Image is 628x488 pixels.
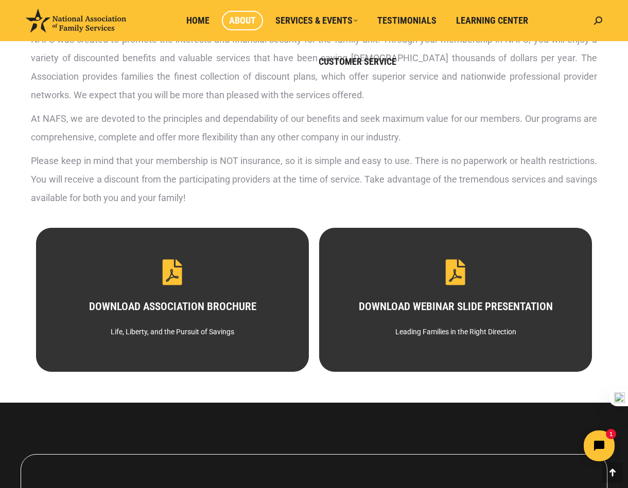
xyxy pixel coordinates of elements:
[31,152,597,207] p: Please keep in mind that your membership is NOT insurance, so it is simple and easy to use. There...
[337,322,574,341] div: Leading Families in the Right Direction
[377,15,437,26] span: Testimonials
[449,11,535,30] a: Learning Center
[370,11,444,30] a: Testimonials
[337,301,574,312] h3: DOWNLOAD WEBINAR SLIDE PRESENTATION
[31,30,597,104] p: NAFS was created to promote the interests and financial security for the family unit. Through you...
[54,301,291,312] h3: DOWNLOAD ASSOCIATION BROCHURE
[26,9,126,32] img: National Association of Family Services
[614,392,625,403] img: one_i.png
[54,322,291,341] div: Life, Liberty, and the Pursuit of Savings
[186,15,210,26] span: Home
[456,15,528,26] span: Learning Center
[319,56,396,67] span: Customer Service
[179,11,217,30] a: Home
[446,422,623,470] iframe: Tidio Chat
[31,110,597,147] p: At NAFS, we are devoted to the principles and dependability of our benefits and seek maximum valu...
[311,52,404,71] a: Customer Service
[222,11,263,30] a: About
[275,15,358,26] span: Services & Events
[229,15,256,26] span: About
